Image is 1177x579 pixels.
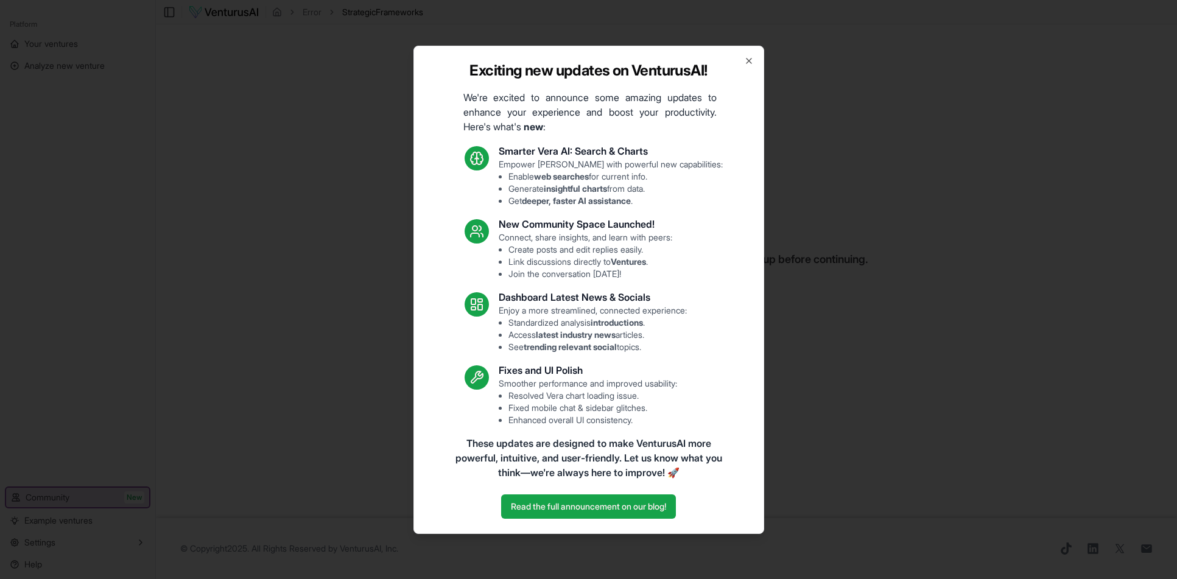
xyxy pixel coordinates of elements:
strong: introductions [591,317,643,328]
p: Smoother performance and improved usability: [499,377,677,426]
p: Empower [PERSON_NAME] with powerful new capabilities: [499,158,723,207]
li: Join the conversation [DATE]! [508,268,672,280]
li: Get . [508,195,723,207]
li: See topics. [508,341,687,353]
li: Create posts and edit replies easily. [508,244,672,256]
strong: deeper, faster AI assistance [522,195,631,206]
p: Connect, share insights, and learn with peers: [499,231,672,280]
li: Standardized analysis . [508,317,687,329]
p: Enjoy a more streamlined, connected experience: [499,304,687,353]
strong: Ventures [611,256,646,267]
strong: insightful charts [544,183,607,194]
h2: Exciting new updates on VenturusAI! [469,61,707,80]
p: We're excited to announce some amazing updates to enhance your experience and boost your producti... [454,90,726,134]
h3: Dashboard Latest News & Socials [499,290,687,304]
li: Generate from data. [508,183,723,195]
li: Access articles. [508,329,687,341]
strong: trending relevant social [524,342,617,352]
li: Enhanced overall UI consistency. [508,414,677,426]
h3: New Community Space Launched! [499,217,672,231]
p: These updates are designed to make VenturusAI more powerful, intuitive, and user-friendly. Let us... [452,436,725,480]
strong: web searches [534,171,589,181]
h3: Smarter Vera AI: Search & Charts [499,144,723,158]
li: Enable for current info. [508,170,723,183]
strong: latest industry news [536,329,616,340]
li: Fixed mobile chat & sidebar glitches. [508,402,677,414]
h3: Fixes and UI Polish [499,363,677,377]
strong: new [524,121,543,133]
li: Link discussions directly to . [508,256,672,268]
li: Resolved Vera chart loading issue. [508,390,677,402]
a: Read the full announcement on our blog! [501,494,676,519]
